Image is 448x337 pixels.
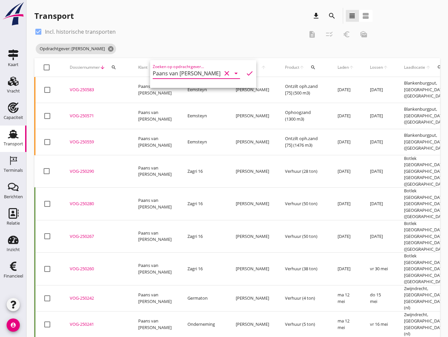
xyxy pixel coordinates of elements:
td: [PERSON_NAME] [228,155,277,188]
i: arrow_upward [258,65,269,70]
td: Verhuur (4 ton) [277,285,330,311]
label: Incl. historische transporten [45,28,116,35]
td: ma 12 mei [330,285,362,311]
div: Berichten [4,195,23,199]
i: arrow_upward [426,65,431,70]
i: clear [223,69,231,77]
div: VOG-250280 [70,201,122,207]
td: Ontzilt oph.zand [75] (500 m3) [277,77,330,103]
td: Verhuur (50 ton) [277,220,330,253]
td: Eemsteyn [180,129,228,155]
div: VOG-250241 [70,321,122,328]
i: search [437,65,442,70]
i: download [312,12,320,20]
div: Inzicht [7,247,20,252]
td: [DATE] [330,129,362,155]
i: arrow_downward [100,65,105,70]
td: do 15 mei [362,285,396,311]
div: Financieel [4,274,23,278]
td: Ontzilt oph.zand [75] (1476 m3) [277,129,330,155]
td: [PERSON_NAME] [228,220,277,253]
i: arrow_upward [383,65,388,70]
div: Kaart [8,62,19,67]
i: check [246,69,254,77]
div: Vracht [7,89,20,93]
td: [PERSON_NAME] [228,103,277,129]
td: [DATE] [330,155,362,188]
td: Ophoogzand (1300 m3) [277,103,330,129]
td: [DATE] [330,253,362,285]
td: [DATE] [330,188,362,220]
i: cancel [107,46,114,52]
td: [DATE] [330,77,362,103]
i: search [328,12,336,20]
i: search [111,65,116,70]
td: [DATE] [330,103,362,129]
td: Eemsteyn [180,77,228,103]
td: [PERSON_NAME] [228,285,277,311]
div: Transport [4,142,23,146]
div: VOG-250242 [70,295,122,302]
td: Verhuur (50 ton) [277,188,330,220]
input: Zoeken op opdrachtgever... [153,68,222,79]
td: [PERSON_NAME] [228,129,277,155]
td: Zagri 16 [180,188,228,220]
td: [PERSON_NAME] [228,77,277,103]
td: Paans van [PERSON_NAME] [130,77,180,103]
td: [DATE] [362,77,396,103]
td: Paans van [PERSON_NAME] [130,129,180,155]
span: Opdrachtgever: [PERSON_NAME] [36,44,116,54]
td: Paans van [PERSON_NAME] [130,285,180,311]
td: Zagri 16 [180,253,228,285]
div: VOG-250583 [70,87,122,93]
td: Verhuur (38 ton) [277,253,330,285]
i: account_circle [7,318,20,332]
div: Relatie [7,221,20,225]
div: VOG-250290 [70,168,122,175]
td: [DATE] [362,129,396,155]
i: view_headline [348,12,356,20]
div: VOG-250559 [70,139,122,145]
td: Eemsteyn [180,103,228,129]
i: arrow_upward [349,65,354,70]
div: Klant [138,59,172,75]
td: Verhuur (28 ton) [277,155,330,188]
td: [DATE] [362,155,396,188]
div: Capaciteit [4,115,23,120]
td: [PERSON_NAME] [228,188,277,220]
td: Paans van [PERSON_NAME] [130,220,180,253]
i: arrow_upward [299,65,305,70]
span: Laden [338,64,349,70]
div: VOG-250571 [70,113,122,119]
td: Paans van [PERSON_NAME] [130,155,180,188]
img: logo-small.a267ee39.svg [1,2,25,26]
span: Product [285,64,299,70]
td: [PERSON_NAME] [228,253,277,285]
td: Zagri 16 [180,220,228,253]
div: Transport [34,11,74,21]
td: [DATE] [362,188,396,220]
i: arrow_drop_down [232,69,240,77]
div: VOG-250260 [70,266,122,272]
span: Dossiernummer [70,64,100,70]
td: [DATE] [362,103,396,129]
td: [DATE] [362,220,396,253]
div: Terminals [4,168,23,172]
i: view_agenda [362,12,370,20]
td: [DATE] [330,220,362,253]
td: Zagri 16 [180,155,228,188]
i: search [310,65,316,70]
td: Paans van [PERSON_NAME] [130,253,180,285]
td: vr 30 mei [362,253,396,285]
div: VOG-250267 [70,233,122,240]
span: Laadlocatie [404,64,426,70]
td: Paans van [PERSON_NAME] [130,103,180,129]
td: Germaton [180,285,228,311]
td: Paans van [PERSON_NAME] [130,188,180,220]
span: Lossen [370,64,383,70]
